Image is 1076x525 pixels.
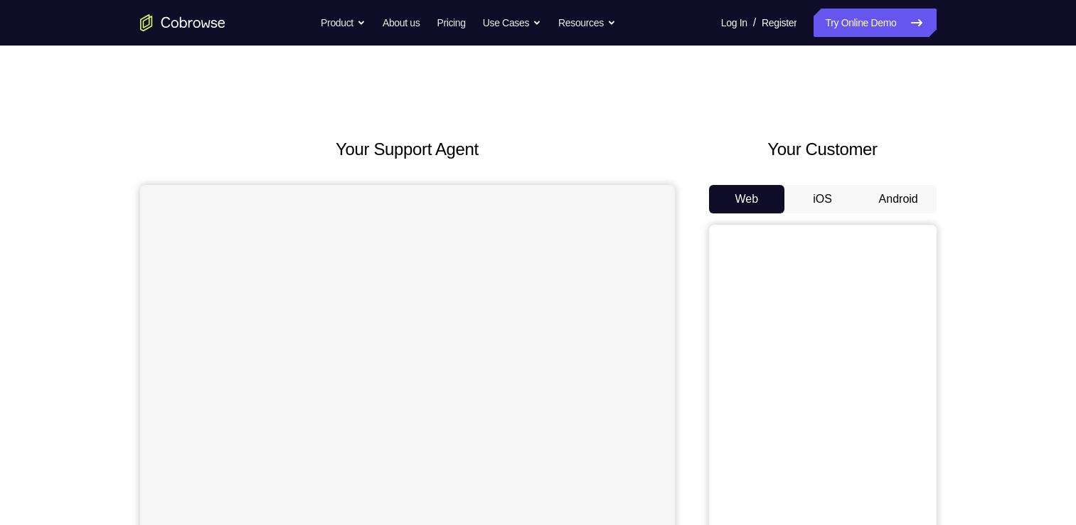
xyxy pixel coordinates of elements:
[483,9,541,37] button: Use Cases
[721,9,747,37] a: Log In
[814,9,936,37] a: Try Online Demo
[784,185,861,213] button: iOS
[709,137,937,162] h2: Your Customer
[558,9,616,37] button: Resources
[321,9,366,37] button: Product
[140,14,225,31] a: Go to the home page
[762,9,797,37] a: Register
[753,14,756,31] span: /
[709,185,785,213] button: Web
[437,9,465,37] a: Pricing
[140,137,675,162] h2: Your Support Agent
[861,185,937,213] button: Android
[383,9,420,37] a: About us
